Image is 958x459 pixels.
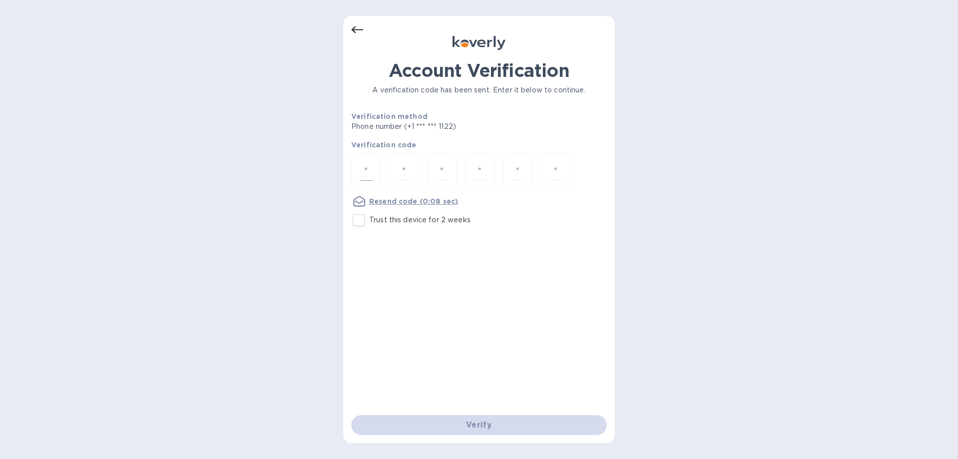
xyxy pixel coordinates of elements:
[351,85,607,95] p: A verification code has been sent. Enter it below to continue.
[351,121,532,132] p: Phone number (+1 *** *** 1122)
[369,215,471,225] p: Trust this device for 2 weeks
[351,112,428,120] b: Verification method
[351,140,607,150] p: Verification code
[369,197,458,205] u: Resend code (0:08 sec)
[351,60,607,81] h1: Account Verification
